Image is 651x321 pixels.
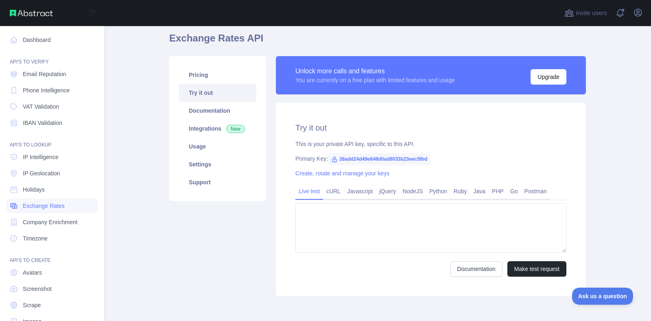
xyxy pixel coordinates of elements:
[179,102,256,120] a: Documentation
[7,182,98,197] a: Holidays
[7,49,98,65] div: API'S TO VERIFY
[576,9,607,18] span: Invite users
[295,76,455,84] div: You are currently on a free plan with limited features and usage
[323,185,344,198] a: cURL
[23,70,66,78] span: Email Reputation
[450,261,502,277] a: Documentation
[23,119,62,127] span: IBAN Validation
[23,202,65,210] span: Exchange Rates
[23,285,52,293] span: Screenshot
[7,199,98,213] a: Exchange Rates
[23,169,60,177] span: IP Geolocation
[179,66,256,84] a: Pricing
[7,83,98,98] a: Phone Intelligence
[7,116,98,130] a: IBAN Validation
[23,234,48,242] span: Timezone
[23,218,78,226] span: Company Enrichment
[7,150,98,164] a: IP Intelligence
[470,185,489,198] a: Java
[531,69,566,85] button: Upgrade
[169,32,586,51] h1: Exchange Rates API
[295,140,566,148] div: This is your private API key, specific to this API.
[521,185,550,198] a: Postman
[295,155,566,163] div: Primary Key:
[7,298,98,312] a: Scrape
[7,166,98,181] a: IP Geolocation
[376,185,399,198] a: jQuery
[7,215,98,229] a: Company Enrichment
[507,185,521,198] a: Go
[226,125,245,133] span: New
[179,173,256,191] a: Support
[426,185,450,198] a: Python
[179,155,256,173] a: Settings
[7,265,98,280] a: Avatars
[23,153,59,161] span: IP Intelligence
[23,103,59,111] span: VAT Validation
[489,185,507,198] a: PHP
[563,7,609,20] button: Invite users
[295,185,323,198] a: Live test
[10,10,53,16] img: Abstract API
[7,282,98,296] a: Screenshot
[7,99,98,114] a: VAT Validation
[179,120,256,138] a: Integrations New
[7,231,98,246] a: Timezone
[179,138,256,155] a: Usage
[399,185,426,198] a: NodeJS
[179,84,256,102] a: Try it out
[23,186,45,194] span: Holidays
[23,86,70,94] span: Phone Intelligence
[572,288,635,305] iframe: Toggle Customer Support
[507,261,566,277] button: Make test request
[295,66,455,76] div: Unlock more calls and features
[295,122,566,133] h2: Try it out
[7,247,98,264] div: API'S TO CREATE
[7,33,98,47] a: Dashboard
[328,153,430,165] span: 26add24d49e648d0ad8033b23eec5fbd
[450,185,470,198] a: Ruby
[23,301,41,309] span: Scrape
[7,67,98,81] a: Email Reputation
[295,170,389,177] a: Create, rotate and manage your keys
[7,132,98,148] div: API'S TO LOOKUP
[23,269,42,277] span: Avatars
[344,185,376,198] a: Javascript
